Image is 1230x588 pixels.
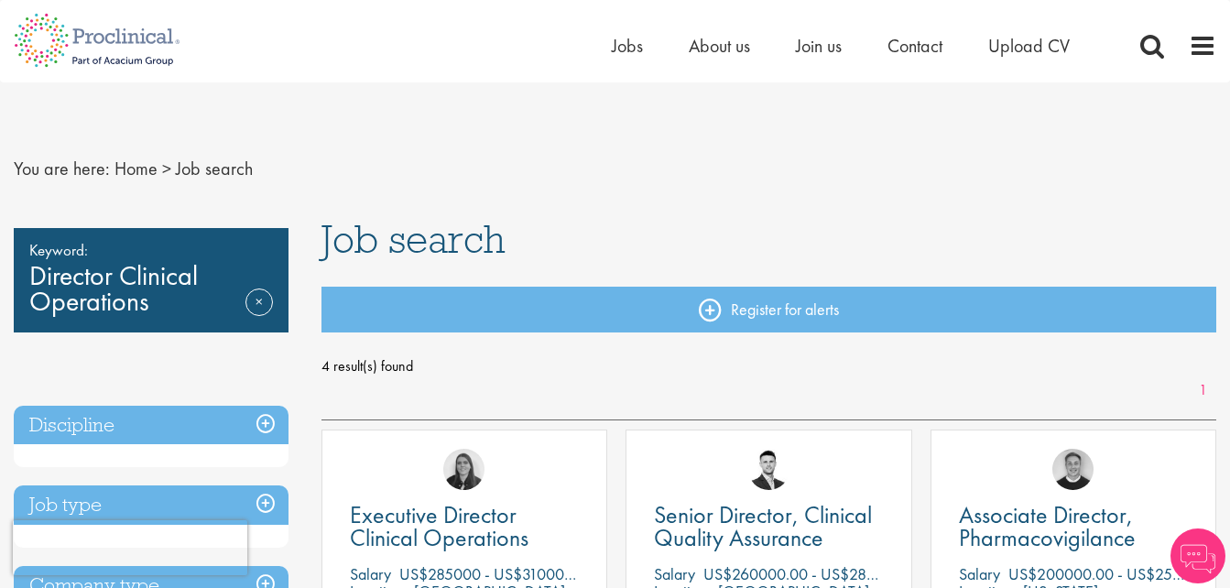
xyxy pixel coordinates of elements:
a: Upload CV [988,34,1070,58]
span: Salary [654,563,695,584]
a: Senior Director, Clinical Quality Assurance [654,504,883,550]
p: US$285000 - US$310000 per annum [399,563,643,584]
p: US$260000.00 - US$280000.00 per annum [703,563,995,584]
a: Associate Director, Pharmacovigilance [959,504,1188,550]
span: You are here: [14,157,110,180]
span: Keyword: [29,237,273,263]
span: > [162,157,171,180]
a: Remove [245,289,273,342]
img: Chatbot [1170,528,1225,583]
div: Director Clinical Operations [14,228,288,332]
img: Joshua Godden [748,449,789,490]
img: Ciara Noble [443,449,484,490]
span: Job search [176,157,253,180]
span: Executive Director Clinical Operations [350,499,528,553]
a: Jobs [612,34,643,58]
a: Join us [796,34,842,58]
a: Executive Director Clinical Operations [350,504,579,550]
a: breadcrumb link [114,157,158,180]
a: About us [689,34,750,58]
a: 1 [1190,380,1216,401]
span: Salary [959,563,1000,584]
iframe: reCAPTCHA [13,520,247,575]
span: Senior Director, Clinical Quality Assurance [654,499,872,553]
span: Associate Director, Pharmacovigilance [959,499,1136,553]
h3: Discipline [14,406,288,445]
h3: Job type [14,485,288,525]
a: Contact [887,34,942,58]
img: Bo Forsen [1052,449,1094,490]
span: 4 result(s) found [321,353,1216,380]
a: Register for alerts [321,287,1216,332]
span: Job search [321,214,506,264]
span: Salary [350,563,391,584]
